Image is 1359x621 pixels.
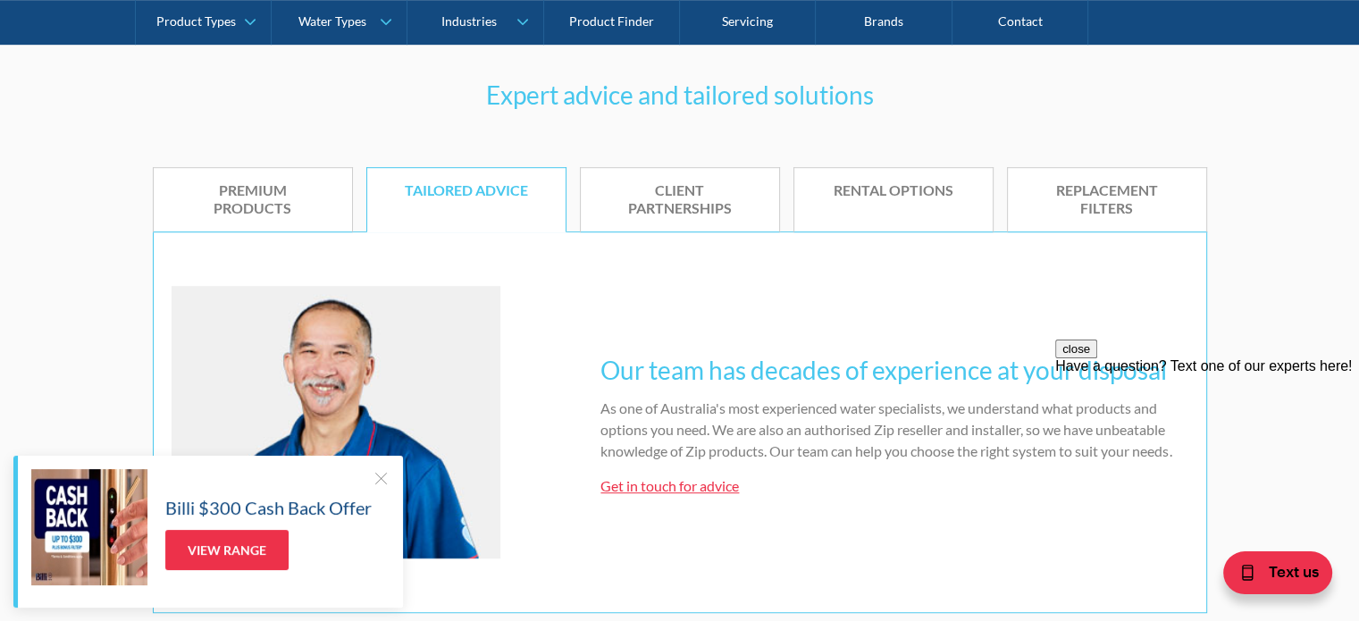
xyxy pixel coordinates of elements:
[608,181,752,219] div: Client partnerships
[600,351,1187,389] h3: Our team has decades of experience at your disposal
[821,181,966,200] div: Rental options
[165,494,372,521] h5: Billi $300 Cash Back Offer
[165,530,289,570] a: View Range
[600,477,739,494] a: Get in touch for advice
[440,14,496,29] div: Industries
[156,14,236,29] div: Product Types
[1180,532,1359,621] iframe: podium webchat widget bubble
[31,469,147,585] img: Billi $300 Cash Back Offer
[298,14,366,29] div: Water Types
[180,181,325,219] div: Premium products
[1055,340,1359,554] iframe: podium webchat widget prompt
[172,286,501,558] img: Tailored advice
[1035,181,1179,219] div: Replacement filters
[394,181,539,200] div: Tailored advice
[153,76,1207,113] h3: Expert advice and tailored solutions
[600,398,1187,462] p: As one of Australia's most experienced water specialists, we understand what products and options...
